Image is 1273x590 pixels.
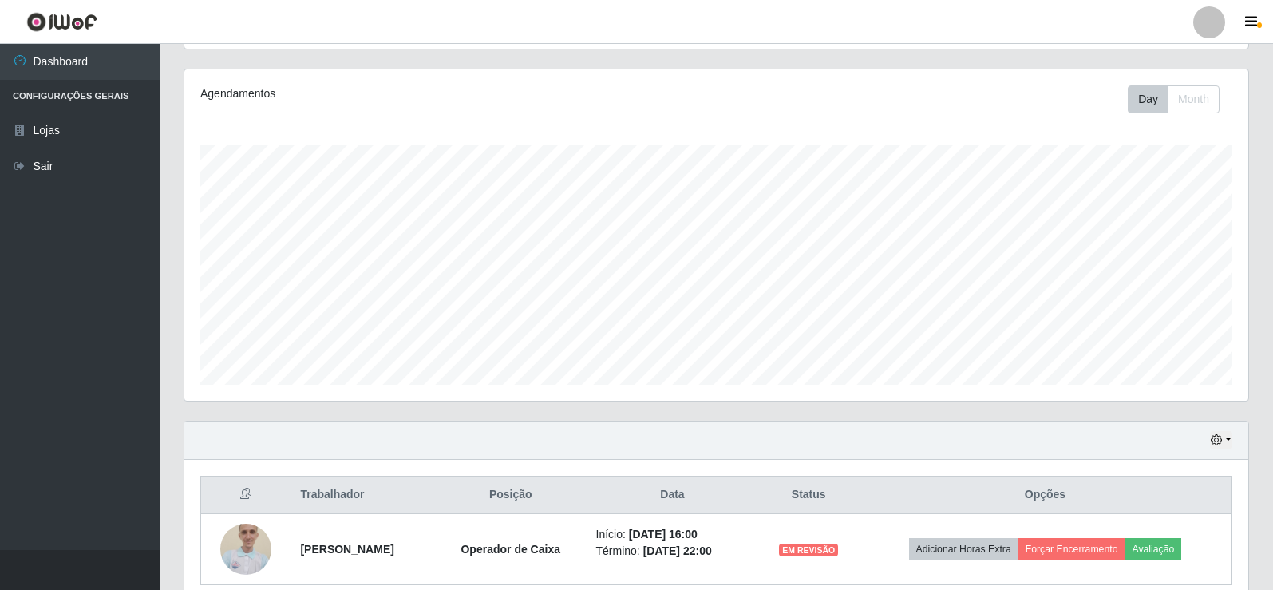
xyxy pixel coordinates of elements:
span: EM REVISÃO [779,544,838,556]
button: Day [1128,85,1168,113]
strong: Operador de Caixa [461,543,560,556]
img: CoreUI Logo [26,12,97,32]
th: Trabalhador [291,477,435,514]
button: Month [1168,85,1220,113]
time: [DATE] 16:00 [629,528,698,541]
th: Opções [859,477,1232,514]
button: Avaliação [1125,538,1181,560]
button: Adicionar Horas Extra [909,538,1018,560]
img: 1672088363054.jpeg [220,515,271,584]
div: Toolbar with button groups [1128,85,1232,113]
th: Posição [435,477,587,514]
th: Data [587,477,759,514]
th: Status [758,477,858,514]
li: Início: [596,526,749,543]
li: Término: [596,543,749,560]
div: First group [1128,85,1220,113]
button: Forçar Encerramento [1018,538,1125,560]
strong: [PERSON_NAME] [300,543,393,556]
div: Agendamentos [200,85,616,102]
time: [DATE] 22:00 [643,544,712,557]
